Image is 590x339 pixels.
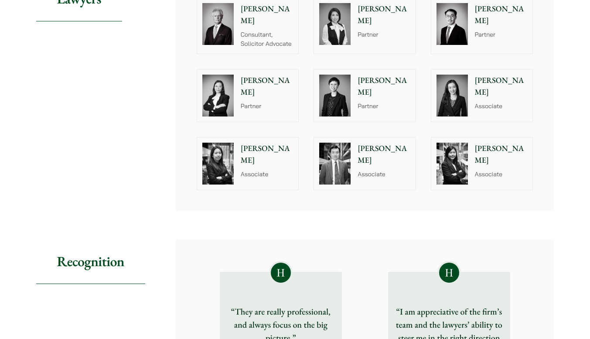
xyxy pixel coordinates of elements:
[241,30,293,48] p: Consultant, Solicitor Advocate
[314,69,416,122] a: [PERSON_NAME] Partner
[241,143,293,166] p: [PERSON_NAME]
[475,75,528,98] p: [PERSON_NAME]
[197,137,299,190] a: [PERSON_NAME] Associate
[241,102,293,111] p: Partner
[241,170,293,179] p: Associate
[431,69,533,122] a: [PERSON_NAME] Associate
[475,30,528,39] p: Partner
[475,170,528,179] p: Associate
[475,3,528,27] p: [PERSON_NAME]
[197,69,299,122] a: [PERSON_NAME] Partner
[314,137,416,190] a: [PERSON_NAME] Associate
[358,30,410,39] p: Partner
[358,75,410,98] p: [PERSON_NAME]
[475,143,528,166] p: [PERSON_NAME]
[36,239,145,284] h2: Recognition
[358,143,410,166] p: [PERSON_NAME]
[475,102,528,111] p: Associate
[358,170,410,179] p: Associate
[358,3,410,27] p: [PERSON_NAME]
[241,3,293,27] p: [PERSON_NAME]
[241,75,293,98] p: [PERSON_NAME]
[358,102,410,111] p: Partner
[431,137,533,190] a: [PERSON_NAME] Associate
